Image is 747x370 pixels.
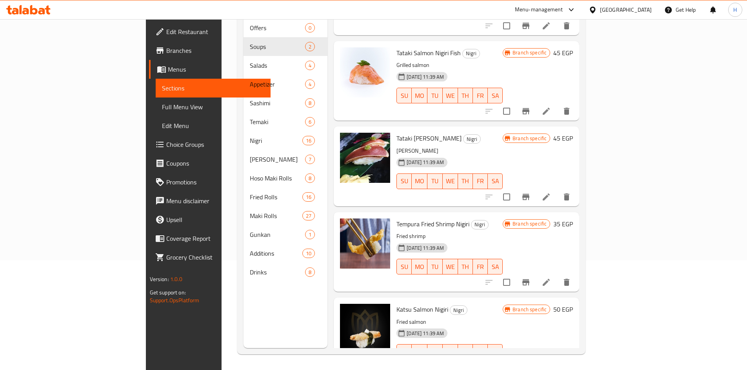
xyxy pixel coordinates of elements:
[244,56,327,75] div: Salads4
[400,175,409,187] span: SU
[431,347,439,358] span: TU
[396,47,461,59] span: Tataki Salmon Nigiri Fish
[516,16,535,35] button: Branch-specific-item
[302,192,315,202] div: items
[162,83,264,93] span: Sections
[303,137,314,144] span: 16
[305,99,314,107] span: 8
[403,73,447,81] span: [DATE] 11:39 AM
[244,37,327,56] div: Soups2
[250,98,305,108] div: Sashimi
[149,41,271,60] a: Branches
[443,344,458,360] button: WE
[305,269,314,276] span: 8
[250,267,305,277] span: Drinks
[515,5,563,14] div: Menu-management
[250,173,305,183] span: Hoso Maki Rolls
[461,261,470,273] span: TH
[509,49,550,56] span: Branch specific
[476,261,485,273] span: FR
[427,88,442,103] button: TU
[516,273,535,292] button: Branch-specific-item
[305,98,315,108] div: items
[244,112,327,131] div: Temaki6
[302,211,315,220] div: items
[415,261,424,273] span: MO
[244,263,327,282] div: Drinks8
[250,155,305,164] span: [PERSON_NAME]
[150,287,186,298] span: Get support on:
[149,60,271,79] a: Menus
[150,274,169,284] span: Version:
[463,49,480,58] span: Nigri
[166,140,264,149] span: Choice Groups
[250,61,305,70] span: Salads
[396,60,503,70] p: Grilled salmon
[244,15,327,285] nav: Menu sections
[149,248,271,267] a: Grocery Checklist
[250,211,302,220] span: Maki Rolls
[303,250,314,257] span: 10
[431,175,439,187] span: TU
[250,230,305,239] span: Gunkan
[491,347,500,358] span: SA
[396,88,412,103] button: SU
[542,192,551,202] a: Edit menu item
[458,88,473,103] button: TH
[340,218,390,269] img: Tempura Fried Shrimp Nigiri
[250,117,305,126] div: Temaki
[458,344,473,360] button: TH
[403,330,447,337] span: [DATE] 11:39 AM
[415,90,424,101] span: MO
[400,347,409,358] span: SU
[557,16,576,35] button: delete
[509,220,550,227] span: Branch specific
[250,79,305,89] span: Appetizer
[403,159,447,166] span: [DATE] 11:39 AM
[498,103,515,119] span: Select to update
[403,244,447,252] span: [DATE] 11:39 AM
[542,106,551,116] a: Edit menu item
[149,154,271,173] a: Coupons
[557,273,576,292] button: delete
[498,18,515,34] span: Select to update
[305,175,314,182] span: 8
[542,278,551,287] a: Edit menu item
[250,192,302,202] div: Fried Rolls
[553,133,573,144] h6: 45 EGP
[340,304,390,354] img: Katsu Salmon Nigiri
[305,267,315,277] div: items
[244,188,327,206] div: Fried Rolls16
[412,259,427,274] button: MO
[162,102,264,112] span: Full Menu View
[400,90,409,101] span: SU
[305,117,315,126] div: items
[244,75,327,94] div: Appetizer4
[305,156,314,163] span: 7
[473,88,488,103] button: FR
[443,88,458,103] button: WE
[415,175,424,187] span: MO
[443,259,458,274] button: WE
[166,196,264,206] span: Menu disclaimer
[431,261,439,273] span: TU
[166,159,264,168] span: Coupons
[305,173,315,183] div: items
[244,131,327,150] div: Nigri16
[509,135,550,142] span: Branch specific
[396,344,412,360] button: SU
[446,90,455,101] span: WE
[427,344,442,360] button: TU
[305,230,315,239] div: items
[557,188,576,206] button: delete
[149,229,271,248] a: Coverage Report
[305,43,314,51] span: 2
[305,42,315,51] div: items
[303,212,314,220] span: 27
[250,249,302,258] div: Additions
[488,173,503,189] button: SA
